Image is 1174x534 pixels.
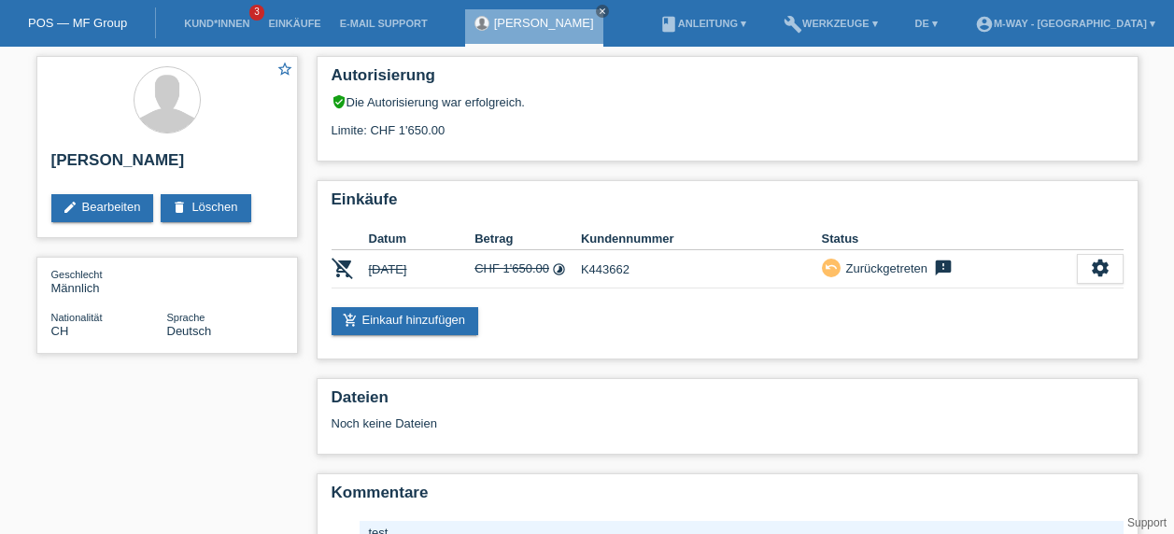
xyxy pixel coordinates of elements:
i: account_circle [975,15,994,34]
a: E-Mail Support [331,18,437,29]
a: Support [1127,516,1167,529]
i: settings [1090,258,1110,278]
h2: Einkäufe [332,190,1124,218]
span: Schweiz [51,324,69,338]
i: Fixe Raten (24 Raten) [552,262,566,276]
i: edit [63,200,78,215]
span: Nationalität [51,312,103,323]
a: star_border [276,61,293,80]
a: account_circlem-way - [GEOGRAPHIC_DATA] ▾ [966,18,1165,29]
span: Geschlecht [51,269,103,280]
a: editBearbeiten [51,194,154,222]
i: close [598,7,607,16]
th: Datum [369,228,475,250]
th: Betrag [474,228,581,250]
td: K443662 [581,250,822,288]
td: CHF 1'650.00 [474,250,581,288]
a: POS — MF Group [28,16,127,30]
div: Limite: CHF 1'650.00 [332,109,1124,137]
a: bookAnleitung ▾ [650,18,756,29]
i: feedback [932,259,955,277]
a: buildWerkzeuge ▾ [774,18,887,29]
i: add_shopping_cart [343,313,358,328]
a: DE ▾ [906,18,947,29]
td: [DATE] [369,250,475,288]
a: add_shopping_cartEinkauf hinzufügen [332,307,479,335]
i: build [784,15,802,34]
h2: Dateien [332,388,1124,416]
th: Status [822,228,1077,250]
span: Deutsch [167,324,212,338]
div: Zurückgetreten [841,259,927,278]
div: Männlich [51,267,167,295]
i: book [659,15,678,34]
a: close [596,5,609,18]
a: [PERSON_NAME] [494,16,594,30]
div: Noch keine Dateien [332,416,902,430]
i: delete [172,200,187,215]
i: verified_user [332,94,347,109]
a: Einkäufe [259,18,330,29]
span: 3 [249,5,264,21]
i: undo [825,260,838,274]
i: star_border [276,61,293,77]
h2: Kommentare [332,484,1124,512]
span: Sprache [167,312,205,323]
a: deleteLöschen [161,194,250,222]
h2: Autorisierung [332,66,1124,94]
a: Kund*innen [175,18,259,29]
h2: [PERSON_NAME] [51,151,283,179]
div: Die Autorisierung war erfolgreich. [332,94,1124,109]
th: Kundennummer [581,228,822,250]
i: POSP00027695 [332,257,354,279]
